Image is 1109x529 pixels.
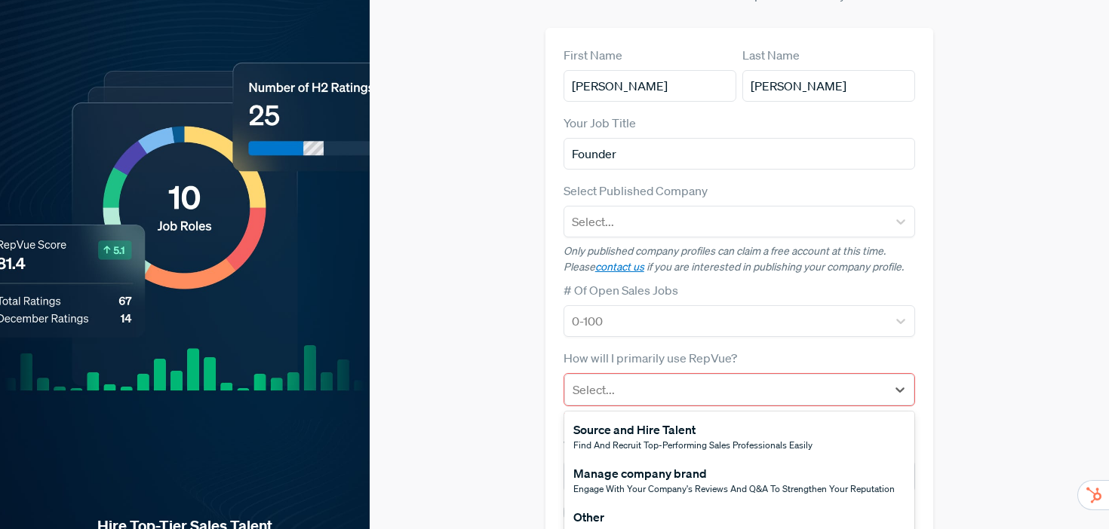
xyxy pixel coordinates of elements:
label: Select Published Company [564,182,708,200]
label: Last Name [742,46,800,64]
input: Email [564,460,916,492]
input: Title [564,138,916,170]
label: Work Email [564,436,625,454]
span: Engage with your company's reviews and Q&A to strengthen your reputation [573,482,895,495]
input: Last Name [742,70,915,102]
label: Your Job Title [564,114,636,132]
span: Find and recruit top-performing sales professionals easily [573,439,813,451]
div: Manage company brand [573,464,895,482]
input: First Name [564,70,736,102]
p: Only published company profiles can claim a free account at this time. Please if you are interest... [564,243,916,275]
label: First Name [564,46,622,64]
span: Please make a selection from the How will I primarily use RepVue? [564,410,843,423]
a: contact us [595,260,644,274]
div: Other [573,508,763,526]
label: How will I primarily use RepVue? [564,349,737,367]
label: # Of Open Sales Jobs [564,281,678,299]
div: Source and Hire Talent [573,420,813,439]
